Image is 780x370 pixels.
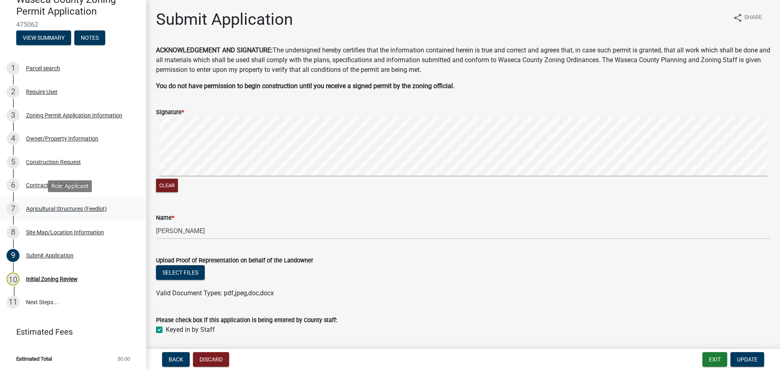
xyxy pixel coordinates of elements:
div: 4 [6,132,19,145]
i: share [733,13,743,23]
p: The undersigned hereby certifies that the information contained herein is true and correct and ag... [156,45,770,75]
strong: You do not have permission to begin construction until you receive a signed permit by the zoning ... [156,82,455,90]
div: 7 [6,202,19,215]
h1: Submit Application [156,10,293,29]
button: Select files [156,265,205,280]
div: 9 [6,249,19,262]
strong: ACKNOWLEDGEMENT AND SIGNATURE: [156,46,273,54]
div: 3 [6,109,19,122]
div: Submit Application [26,253,74,258]
label: Signature [156,110,184,115]
button: shareShare [726,10,769,26]
div: Zoning Permit Application Information [26,113,122,118]
div: 2 [6,85,19,98]
label: Name [156,215,174,221]
div: Require User [26,89,58,95]
button: Notes [74,30,105,45]
div: Initial Zoning Review [26,276,78,282]
button: Back [162,352,190,367]
span: Share [744,13,762,23]
div: 8 [6,226,19,239]
div: 6 [6,179,19,192]
a: Estimated Fees [6,324,133,340]
div: 1 [6,62,19,75]
div: Agricultural Structures (Feedlot) [26,206,107,212]
label: Keyed in by Staff [166,325,215,335]
wm-modal-confirm: Notes [74,35,105,41]
div: Role: Applicant [48,180,92,192]
div: 11 [6,296,19,309]
button: Update [730,352,764,367]
div: Construction Request [26,159,81,165]
span: Update [737,356,758,363]
div: Site Map/Location Information [26,229,104,235]
button: Discard [193,352,229,367]
span: $0.00 [117,356,130,361]
div: Contractor Information [26,182,85,188]
span: Valid Document Types: pdf,jpeg,doc,docx [156,289,274,297]
button: Clear [156,179,178,192]
button: View Summary [16,30,71,45]
wm-modal-confirm: Summary [16,35,71,41]
div: 10 [6,273,19,286]
label: Please check box if this application is being entered by County staff: [156,318,337,323]
label: Upload Proof of Representation on behalf of the Landowner [156,258,313,264]
button: Exit [702,352,727,367]
div: Owner/Property Information [26,136,98,141]
span: 475062 [16,21,130,28]
span: Estimated Total [16,356,52,361]
span: Back [169,356,183,363]
div: 5 [6,156,19,169]
div: Parcel search [26,65,60,71]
